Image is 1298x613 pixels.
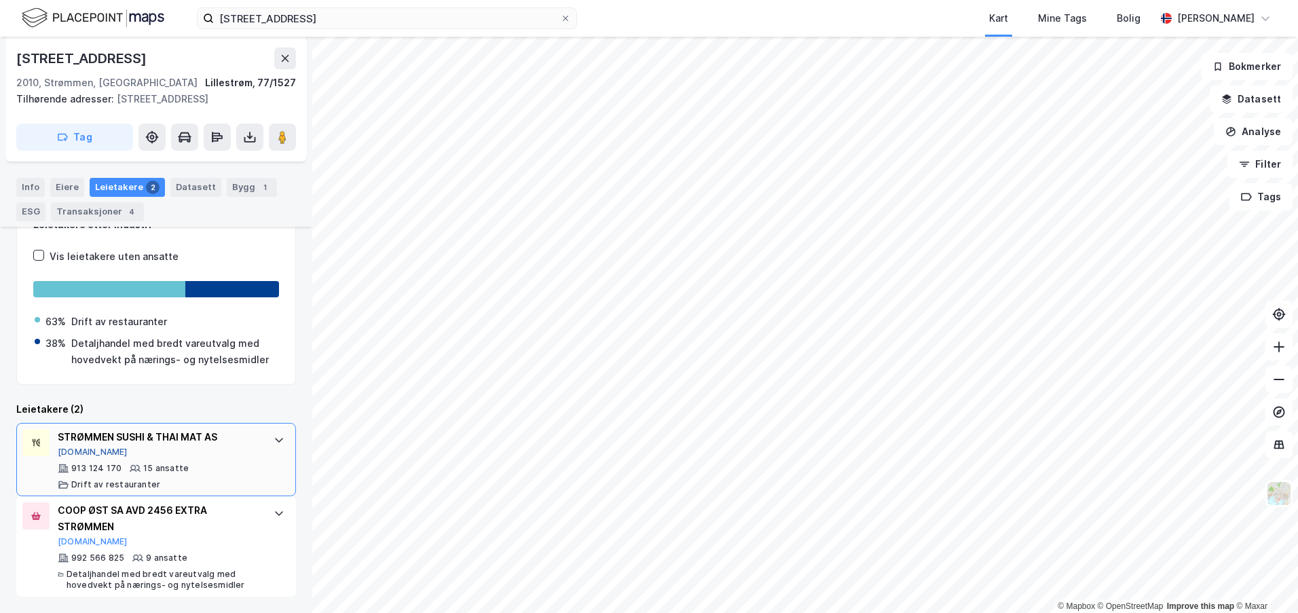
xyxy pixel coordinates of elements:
[50,248,179,265] div: Vis leietakere uten ansatte
[1058,601,1095,611] a: Mapbox
[1167,601,1234,611] a: Improve this map
[125,205,138,219] div: 4
[143,463,189,474] div: 15 ansatte
[1038,10,1087,26] div: Mine Tags
[16,75,198,91] div: 2010, Strømmen, [GEOGRAPHIC_DATA]
[16,178,45,197] div: Info
[22,6,164,30] img: logo.f888ab2527a4732fd821a326f86c7f29.svg
[1214,118,1293,145] button: Analyse
[90,178,165,197] div: Leietakere
[170,178,221,197] div: Datasett
[50,178,84,197] div: Eiere
[1177,10,1255,26] div: [PERSON_NAME]
[45,335,66,352] div: 38%
[146,553,187,563] div: 9 ansatte
[71,314,167,330] div: Drift av restauranter
[58,429,260,445] div: STRØMMEN SUSHI & THAI MAT AS
[16,91,285,107] div: [STREET_ADDRESS]
[51,202,144,221] div: Transaksjoner
[16,124,133,151] button: Tag
[58,536,128,547] button: [DOMAIN_NAME]
[71,335,278,368] div: Detaljhandel med bredt vareutvalg med hovedvekt på nærings- og nytelsesmidler
[58,447,128,458] button: [DOMAIN_NAME]
[16,202,45,221] div: ESG
[71,553,124,563] div: 992 566 825
[205,75,296,91] div: Lillestrøm, 77/1527
[58,502,260,535] div: COOP ØST SA AVD 2456 EXTRA STRØMMEN
[1230,548,1298,613] iframe: Chat Widget
[1117,10,1141,26] div: Bolig
[1210,86,1293,113] button: Datasett
[214,8,560,29] input: Søk på adresse, matrikkel, gårdeiere, leietakere eller personer
[1098,601,1164,611] a: OpenStreetMap
[146,181,160,194] div: 2
[989,10,1008,26] div: Kart
[45,314,66,330] div: 63%
[16,401,296,417] div: Leietakere (2)
[71,463,122,474] div: 913 124 170
[227,178,277,197] div: Bygg
[1266,481,1292,506] img: Z
[67,569,260,591] div: Detaljhandel med bredt vareutvalg med hovedvekt på nærings- og nytelsesmidler
[16,48,149,69] div: [STREET_ADDRESS]
[1227,151,1293,178] button: Filter
[1201,53,1293,80] button: Bokmerker
[258,181,272,194] div: 1
[1230,548,1298,613] div: Kontrollprogram for chat
[16,93,117,105] span: Tilhørende adresser:
[1229,183,1293,210] button: Tags
[71,479,160,490] div: Drift av restauranter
